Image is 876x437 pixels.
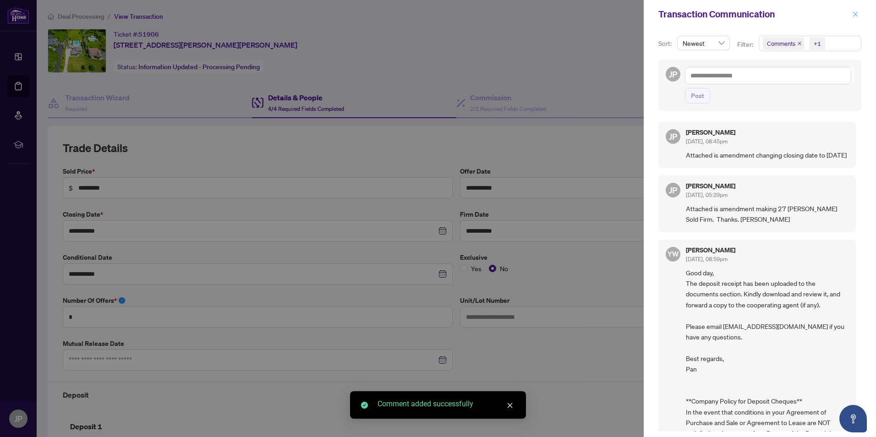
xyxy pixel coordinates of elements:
[686,150,849,160] span: Attached is amendment changing closing date to [DATE]
[686,203,849,225] span: Attached is amendment making 27 [PERSON_NAME] Sold Firm. Thanks. [PERSON_NAME]
[686,138,728,145] span: [DATE], 08:45pm
[763,37,804,50] span: Comments
[685,88,710,104] button: Post
[686,247,735,253] h5: [PERSON_NAME]
[686,256,728,262] span: [DATE], 08:59pm
[378,399,515,410] div: Comment added successfully
[683,36,724,50] span: Newest
[669,68,677,81] span: JP
[767,39,795,48] span: Comments
[839,405,867,432] button: Open asap
[797,41,802,46] span: close
[658,7,849,21] div: Transaction Communication
[669,130,677,143] span: JP
[814,39,821,48] div: +1
[507,402,513,409] span: close
[658,38,673,49] p: Sort:
[686,129,735,136] h5: [PERSON_NAME]
[686,183,735,189] h5: [PERSON_NAME]
[669,184,677,197] span: JP
[737,39,755,49] p: Filter:
[361,402,368,409] span: check-circle
[505,400,515,410] a: Close
[852,11,859,17] span: close
[686,191,728,198] span: [DATE], 05:29pm
[668,248,679,259] span: YW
